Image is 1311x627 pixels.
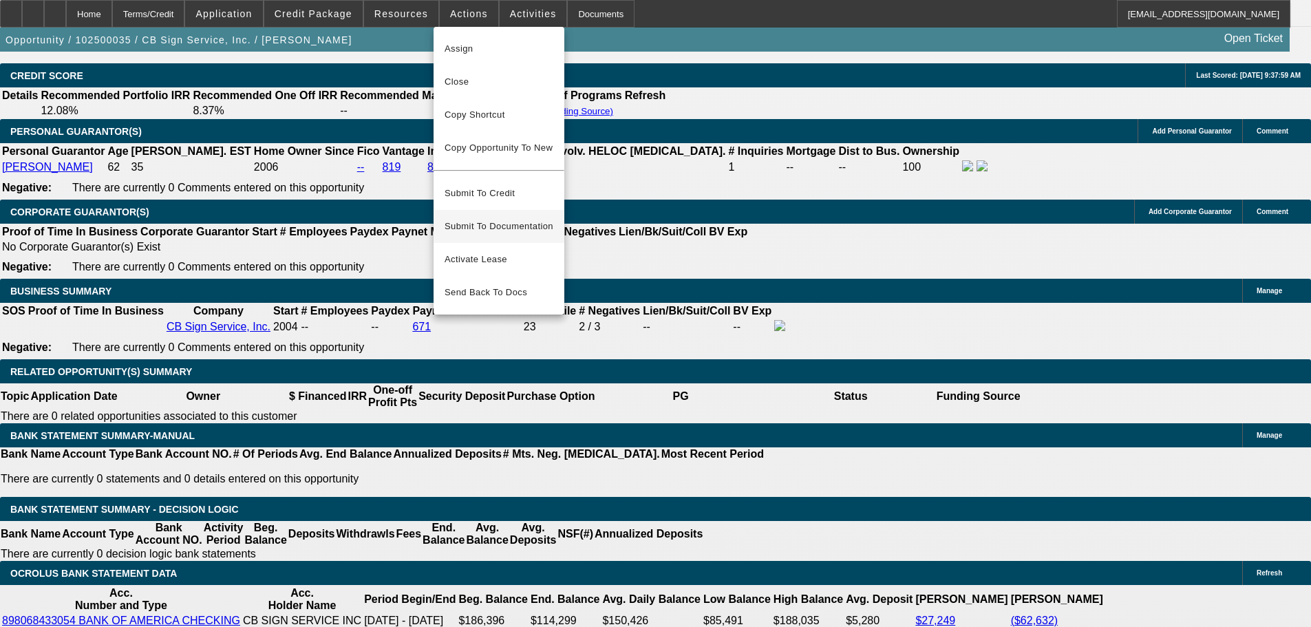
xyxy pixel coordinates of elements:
span: Copy Shortcut [445,107,553,123]
span: Submit To Credit [445,185,553,202]
span: Activate Lease [445,251,553,268]
span: Submit To Documentation [445,218,553,235]
span: Copy Opportunity To New [445,142,553,153]
span: Close [445,74,553,90]
span: Assign [445,41,553,57]
span: Send Back To Docs [445,284,553,301]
